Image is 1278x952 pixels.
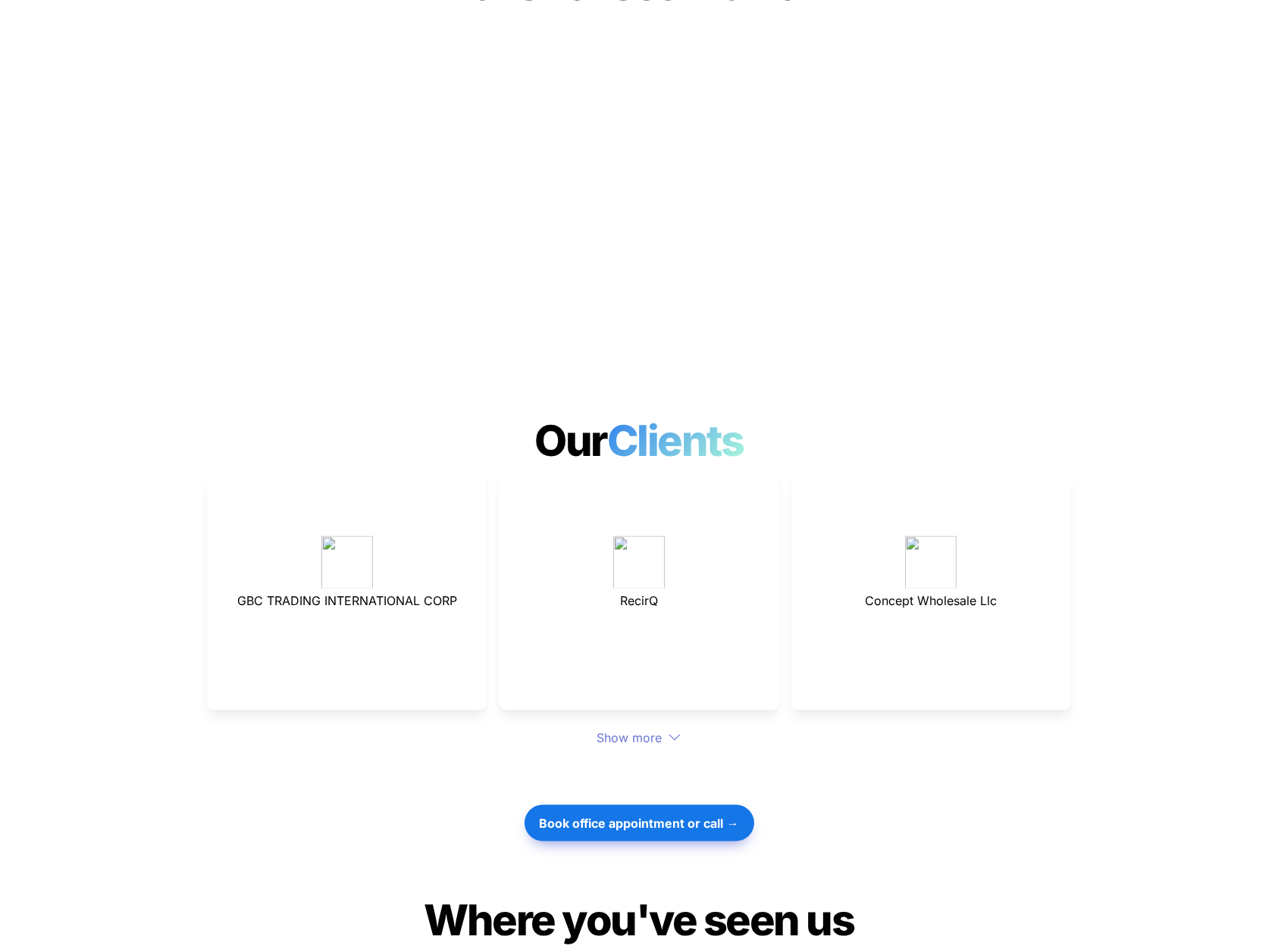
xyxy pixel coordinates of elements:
span: Clients [607,415,752,467]
a: Book office appointment or call → [525,797,754,849]
span: Our [535,415,608,467]
div: Show more [207,729,1071,747]
span: RecirQ [620,593,658,608]
span: Where you've seen us [424,895,854,947]
span: GBC TRADING INTERNATIONAL CORP [237,593,457,608]
span: Concept Wholesale Llc [865,593,997,608]
button: Book office appointment or call → [525,805,754,841]
iframe: embed [355,56,923,345]
strong: Book office appointment or call → [540,816,739,831]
